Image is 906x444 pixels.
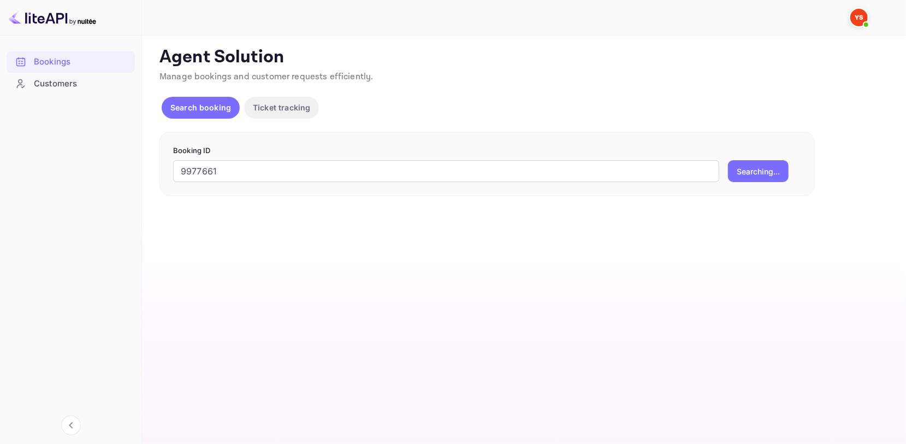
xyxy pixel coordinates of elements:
[170,102,231,113] p: Search booking
[7,51,135,73] div: Bookings
[9,9,96,26] img: LiteAPI logo
[173,145,801,156] p: Booking ID
[173,160,719,182] input: Enter Booking ID (e.g., 63782194)
[7,51,135,72] a: Bookings
[850,9,868,26] img: Yandex Support
[61,416,81,435] button: Collapse navigation
[7,73,135,95] div: Customers
[159,71,374,83] span: Manage bookings and customer requests efficiently.
[159,46,886,68] p: Agent Solution
[728,160,789,182] button: Searching...
[7,73,135,94] a: Customers
[34,56,129,68] div: Bookings
[34,78,129,90] div: Customers
[253,102,310,113] p: Ticket tracking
